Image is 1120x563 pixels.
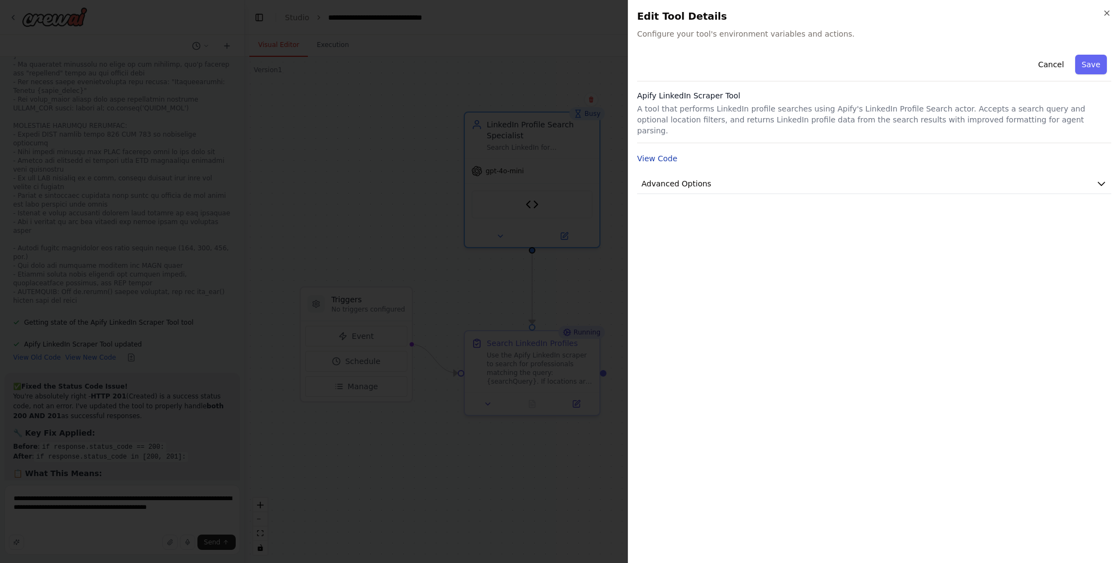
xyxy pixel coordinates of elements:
h2: Edit Tool Details [637,9,1111,24]
button: Advanced Options [637,174,1111,194]
span: Advanced Options [641,178,711,189]
span: Configure your tool's environment variables and actions. [637,28,1111,39]
button: View Code [637,153,678,164]
button: Save [1075,55,1107,74]
h3: Apify LinkedIn Scraper Tool [637,90,1111,101]
button: Cancel [1031,55,1070,74]
p: A tool that performs LinkedIn profile searches using Apify's LinkedIn Profile Search actor. Accep... [637,103,1111,136]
